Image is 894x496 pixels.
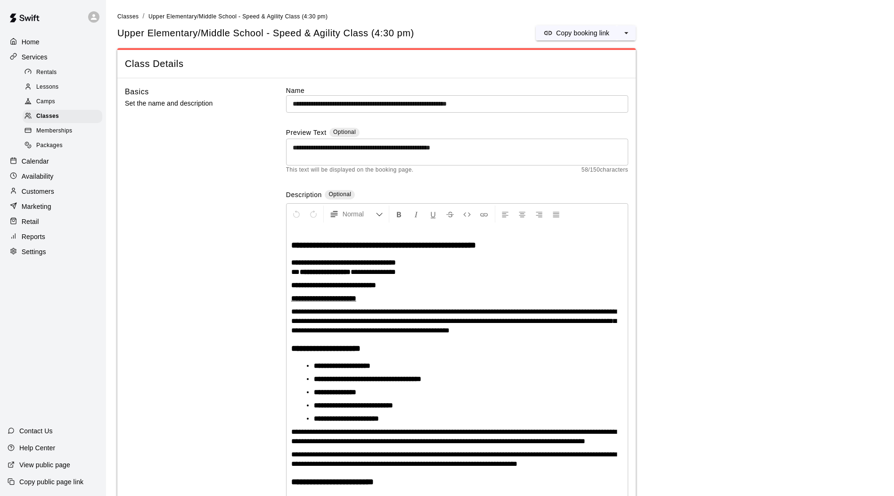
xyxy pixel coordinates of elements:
a: Memberships [23,124,106,139]
a: Camps [23,95,106,109]
a: Marketing [8,199,98,214]
p: Settings [22,247,46,256]
a: Lessons [23,80,106,94]
p: Customers [22,187,54,196]
button: select merge strategy [617,25,636,41]
span: Normal [343,209,376,219]
div: split button [536,25,636,41]
span: Classes [36,112,59,121]
a: Home [8,35,98,49]
p: Set the name and description [125,98,256,109]
p: Contact Us [19,426,53,436]
span: Classes [117,13,139,20]
li: / [142,11,144,21]
a: Settings [8,245,98,259]
button: Insert Code [459,206,475,223]
span: Lessons [36,83,59,92]
p: Copy public page link [19,477,83,487]
h5: Upper Elementary/Middle School - Speed & Agility Class (4:30 pm) [117,27,414,40]
span: Optional [333,129,356,135]
span: Upper Elementary/Middle School - Speed & Agility Class (4:30 pm) [148,13,328,20]
span: Class Details [125,58,628,70]
button: Copy booking link [536,25,617,41]
span: 58 / 150 characters [582,165,628,175]
span: This text will be displayed on the booking page. [286,165,414,175]
p: Services [22,52,48,62]
div: Lessons [23,81,102,94]
span: Camps [36,97,55,107]
button: Formatting Options [326,206,387,223]
a: Classes [23,109,106,124]
span: Rentals [36,68,57,77]
h6: Basics [125,86,149,98]
div: Memberships [23,124,102,138]
button: Undo [288,206,304,223]
span: Packages [36,141,63,150]
a: Availability [8,169,98,183]
div: Classes [23,110,102,123]
a: Classes [117,12,139,20]
button: Format Strikethrough [442,206,458,223]
nav: breadcrumb [117,11,883,22]
button: Format Underline [425,206,441,223]
p: Copy booking link [556,28,609,38]
a: Packages [23,139,106,153]
div: Rentals [23,66,102,79]
button: Center Align [514,206,530,223]
button: Left Align [497,206,513,223]
p: Reports [22,232,45,241]
a: Calendar [8,154,98,168]
button: Right Align [531,206,547,223]
button: Format Bold [391,206,407,223]
div: Packages [23,139,102,152]
button: Insert Link [476,206,492,223]
label: Preview Text [286,128,327,139]
label: Description [286,190,322,201]
button: Format Italics [408,206,424,223]
p: Help Center [19,443,55,453]
a: Rentals [23,65,106,80]
a: Services [8,50,98,64]
p: Retail [22,217,39,226]
p: View public page [19,460,70,470]
p: Marketing [22,202,51,211]
p: Home [22,37,40,47]
a: Retail [8,215,98,229]
button: Justify Align [548,206,564,223]
span: Memberships [36,126,72,136]
p: Calendar [22,157,49,166]
label: Name [286,86,628,95]
a: Reports [8,230,98,244]
p: Availability [22,172,54,181]
span: Optional [328,191,351,198]
a: Customers [8,184,98,198]
button: Redo [305,206,321,223]
div: Camps [23,95,102,108]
